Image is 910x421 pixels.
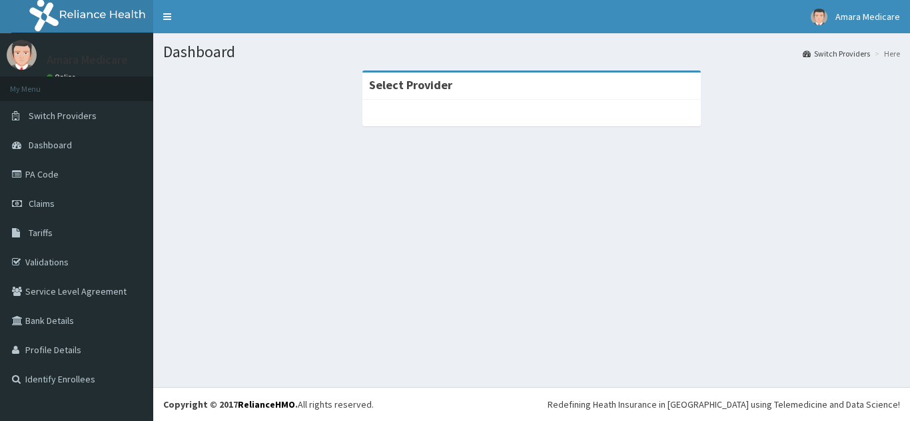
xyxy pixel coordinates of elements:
span: Amara Medicare [835,11,900,23]
h1: Dashboard [163,43,900,61]
a: Switch Providers [803,48,870,59]
strong: Copyright © 2017 . [163,398,298,410]
span: Claims [29,198,55,210]
li: Here [871,48,900,59]
strong: Select Provider [369,77,452,92]
a: RelianceHMO [238,398,295,410]
span: Dashboard [29,139,72,151]
span: Tariffs [29,227,53,239]
a: Online [47,72,79,82]
p: Amara Medicare [47,54,128,66]
div: Redefining Heath Insurance in [GEOGRAPHIC_DATA] using Telemedicine and Data Science! [548,398,900,411]
footer: All rights reserved. [153,387,910,421]
span: Switch Providers [29,110,97,122]
img: User Image [7,40,37,70]
img: User Image [811,9,827,25]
